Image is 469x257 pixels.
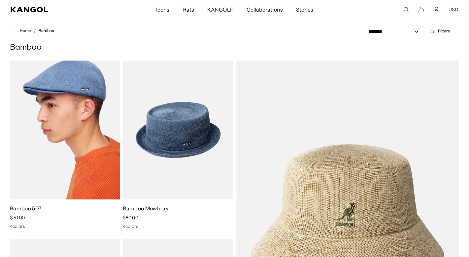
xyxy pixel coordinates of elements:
[123,205,168,212] a: Bamboo Mowbray
[11,7,103,12] a: Kangol
[438,29,450,33] span: Filters
[123,215,138,221] span: $80.00
[13,28,31,34] a: Home
[31,27,36,35] li: /
[403,7,409,13] summary: Search here
[10,61,120,199] img: Bamboo 507
[123,61,233,199] img: Bamboo Mowbray
[10,215,25,221] span: $70.00
[433,7,439,13] a: Account
[10,43,459,53] h1: Bamboo
[123,223,233,229] div: 4 colors
[10,205,42,212] a: Bamboo 507
[449,7,458,13] button: USD
[39,28,54,33] a: Bamboo
[18,28,31,33] span: Home
[418,7,424,13] button: Cart
[10,223,120,229] div: 4 colors
[425,28,454,34] button: Open filters
[366,28,425,35] select: Sort by: Featured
